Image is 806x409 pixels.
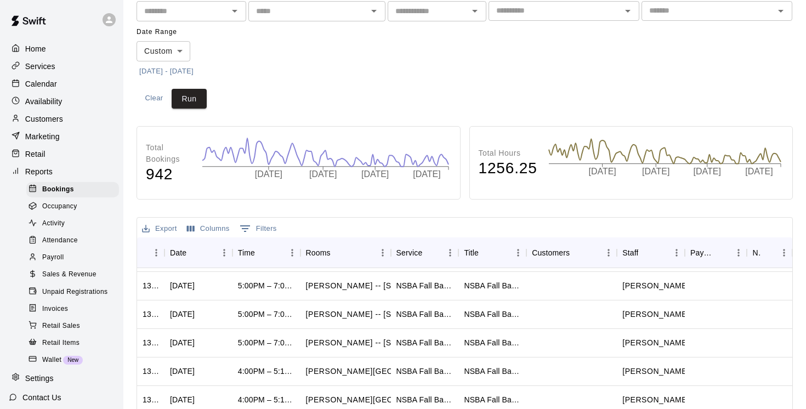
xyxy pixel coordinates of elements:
[143,366,159,377] div: 1335347
[391,237,459,268] div: Service
[374,245,391,261] button: Menu
[693,167,720,176] tspan: [DATE]
[137,41,190,61] div: Custom
[306,337,464,349] p: Eldon Park -- 4010 Ruby Ave, North Vancouver
[26,283,123,300] a: Unpaid Registrations
[238,394,295,405] div: 4:00PM – 5:15PM
[216,245,232,261] button: Menu
[42,338,80,349] span: Retail Items
[396,280,453,291] div: NSBA Fall Ball 2025 w. T21 Coaches for 11U AA/AAA Prep - WEDNESDAYS @ Eldon Park (Small Diamond),...
[570,245,585,260] button: Sort
[306,237,331,268] div: Rooms
[9,146,115,162] a: Retail
[42,287,107,298] span: Unpaid Registrations
[42,184,74,195] span: Bookings
[638,245,654,260] button: Sort
[26,233,119,248] div: Attendance
[730,245,747,261] button: Menu
[170,366,195,377] div: Thu, Sep 11, 2025
[148,245,164,261] button: Menu
[776,245,792,261] button: Menu
[139,220,180,237] button: Export
[464,280,521,291] div: NSBA Fall Ball 2025 w. T21 Coaches for 11U AA/AAA Prep - WEDNESDAYS @ Eldon Park (Small Diamond),...
[9,76,115,92] a: Calendar
[26,285,119,300] div: Unpaid Registrations
[137,63,196,80] button: [DATE] - [DATE]
[361,169,389,179] tspan: [DATE]
[396,366,453,377] div: NSBA Fall Ball 2025 w. T21 Coaches for 9Us - THURSDAYS @ Sowden Park (East Diamond), North Van
[396,237,423,268] div: Service
[760,245,776,260] button: Sort
[25,78,57,89] p: Calendar
[479,245,494,260] button: Sort
[617,237,685,268] div: Staff
[331,245,346,260] button: Sort
[26,266,123,283] a: Sales & Revenue
[25,61,55,72] p: Services
[622,394,762,406] p: Michael Crouse, Ryan Leonard
[143,309,159,320] div: 1335631
[26,198,123,215] a: Occupancy
[464,394,521,405] div: NSBA Fall Ball 2025 w. T21 Coaches for 9Us - THURSDAYS @ Sowden Park (East Diamond), North Van
[464,337,521,348] div: NSBA Fall Ball 2025 w. T21 Coaches for 11U AA/AAA Prep - MONDAYS @ Eldon Park (Small Diamond), No...
[622,337,762,349] p: Yonny Marom, Willem Heilker
[532,237,570,268] div: Customers
[9,111,115,127] div: Customers
[284,245,300,261] button: Menu
[42,321,80,332] span: Retail Sales
[745,167,773,176] tspan: [DATE]
[588,167,616,176] tspan: [DATE]
[422,245,438,260] button: Sort
[164,237,232,268] div: Date
[9,41,115,57] div: Home
[9,370,115,387] a: Settings
[170,280,195,291] div: Wed, Sep 10, 2025
[146,165,191,184] h4: 942
[309,169,337,179] tspan: [DATE]
[137,89,172,109] button: Clear
[22,392,61,403] p: Contact Us
[26,181,123,198] a: Bookings
[9,93,115,110] div: Availability
[137,24,232,41] span: Date Range
[467,3,483,19] button: Open
[9,58,115,75] a: Services
[413,169,440,179] tspan: [DATE]
[442,245,458,261] button: Menu
[747,237,792,268] div: Notes
[25,43,46,54] p: Home
[170,309,195,320] div: Wed, Sep 03, 2025
[186,245,202,260] button: Sort
[366,3,382,19] button: Open
[526,237,617,268] div: Customers
[26,232,123,249] a: Attendance
[143,394,159,405] div: 1335346
[306,309,464,320] p: Eldon Park -- 4010 Ruby Ave, North Vancouver
[26,300,123,317] a: Invoices
[479,147,537,159] p: Total Hours
[26,351,123,368] a: WalletNew
[26,334,123,351] a: Retail Items
[172,89,207,109] button: Run
[170,394,195,405] div: Thu, Sep 04, 2025
[642,167,669,176] tspan: [DATE]
[9,163,115,180] a: Reports
[26,267,119,282] div: Sales & Revenue
[9,128,115,145] a: Marketing
[26,317,123,334] a: Retail Sales
[752,237,760,268] div: Notes
[622,237,638,268] div: Staff
[26,302,119,317] div: Invoices
[715,245,730,260] button: Sort
[26,215,123,232] a: Activity
[170,337,195,348] div: Mon, Sep 08, 2025
[143,245,158,260] button: Sort
[238,309,295,320] div: 5:00PM – 7:00PM
[464,309,521,320] div: NSBA Fall Ball 2025 w. T21 Coaches for 11U AA/AAA Prep - WEDNESDAYS @ Eldon Park (Small Diamond),...
[600,245,617,261] button: Menu
[146,142,191,165] p: Total Bookings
